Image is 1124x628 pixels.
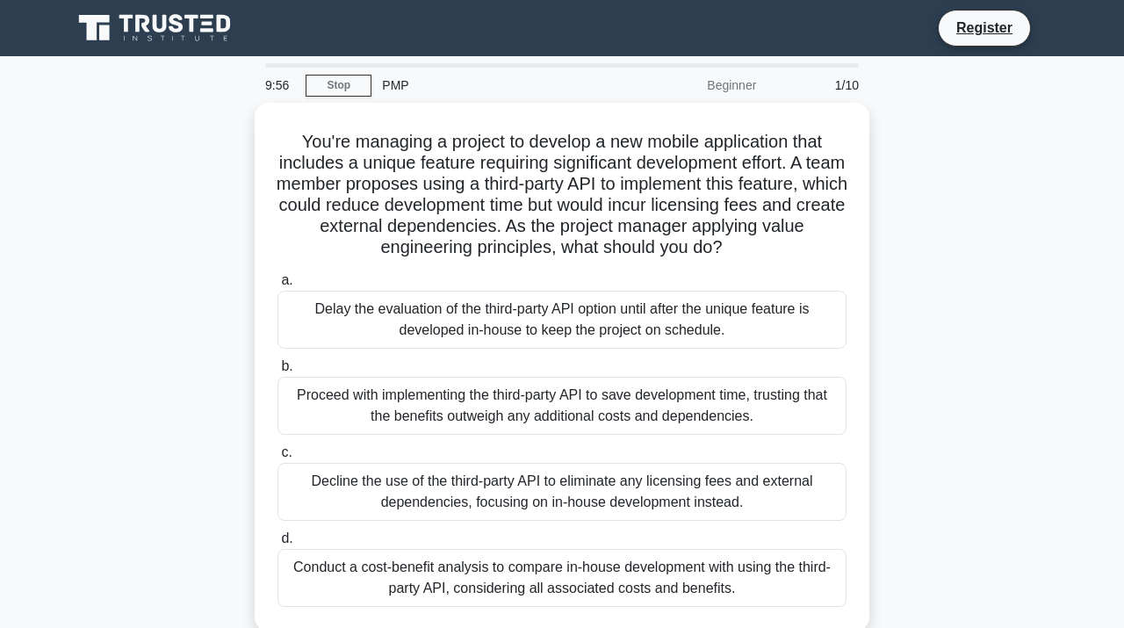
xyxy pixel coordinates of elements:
[946,17,1023,39] a: Register
[767,68,869,103] div: 1/10
[277,291,847,349] div: Delay the evaluation of the third-party API option until after the unique feature is developed in...
[276,131,848,259] h5: You're managing a project to develop a new mobile application that includes a unique feature requ...
[277,549,847,607] div: Conduct a cost-benefit analysis to compare in-house development with using the third-party API, c...
[371,68,613,103] div: PMP
[277,377,847,435] div: Proceed with implementing the third-party API to save development time, trusting that the benefit...
[281,531,292,545] span: d.
[306,75,371,97] a: Stop
[277,463,847,521] div: Decline the use of the third-party API to eliminate any licensing fees and external dependencies,...
[281,272,292,287] span: a.
[281,444,292,459] span: c.
[281,358,292,373] span: b.
[255,68,306,103] div: 9:56
[613,68,767,103] div: Beginner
